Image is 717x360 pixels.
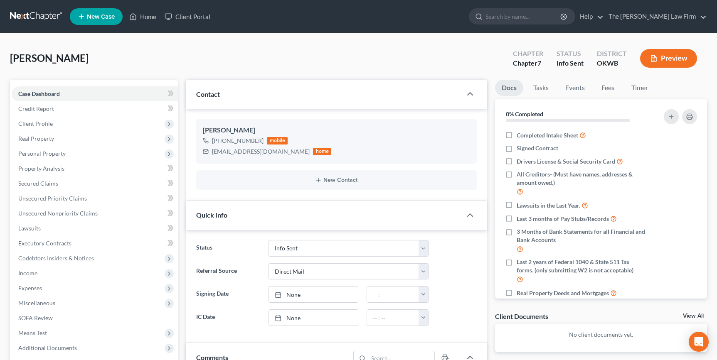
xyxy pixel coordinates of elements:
[640,49,697,68] button: Preview
[12,236,178,251] a: Executory Contracts
[595,80,621,96] a: Fees
[12,311,178,326] a: SOFA Review
[10,52,89,64] span: [PERSON_NAME]
[597,59,627,68] div: OKWB
[495,312,548,321] div: Client Documents
[269,287,358,302] a: None
[12,101,178,116] a: Credit Report
[495,80,523,96] a: Docs
[18,329,47,336] span: Means Test
[196,211,227,219] span: Quick Info
[18,255,94,262] span: Codebtors Insiders & Notices
[576,9,604,24] a: Help
[517,131,578,140] span: Completed Intake Sheet
[367,287,419,302] input: -- : --
[125,9,160,24] a: Home
[87,14,115,20] span: New Case
[18,90,60,97] span: Case Dashboard
[269,310,358,326] a: None
[18,299,55,306] span: Miscellaneous
[192,309,264,326] label: IC Date
[12,221,178,236] a: Lawsuits
[212,137,264,145] div: [PHONE_NUMBER]
[192,286,264,303] label: Signing Date
[18,165,64,172] span: Property Analysis
[12,161,178,176] a: Property Analysis
[604,9,707,24] a: The [PERSON_NAME] Law Firm
[267,137,288,144] div: mobile
[12,86,178,101] a: Case Dashboard
[18,195,87,202] span: Unsecured Priority Claims
[559,80,591,96] a: Events
[597,49,627,59] div: District
[192,263,264,280] label: Referral Source
[18,314,53,321] span: SOFA Review
[517,144,558,152] span: Signed Contract
[485,9,562,24] input: Search by name...
[557,49,584,59] div: Status
[517,157,615,166] span: Drivers License & Social Security Card
[160,9,214,24] a: Client Portal
[517,201,580,210] span: Lawsuits in the Last Year.
[18,210,98,217] span: Unsecured Nonpriority Claims
[537,59,541,67] span: 7
[625,80,655,96] a: Timer
[18,269,37,277] span: Income
[517,258,647,274] span: Last 2 years of Federal 1040 & State 511 Tax forms. (only submitting W2 is not acceptable)
[502,331,700,339] p: No client documents yet.
[313,148,331,155] div: home
[527,80,555,96] a: Tasks
[517,289,609,297] span: Real Property Deeds and Mortgages
[12,206,178,221] a: Unsecured Nonpriority Claims
[683,313,704,319] a: View All
[517,170,647,187] span: All Creditors- (Must have names, addresses & amount owed.)
[18,240,71,247] span: Executory Contracts
[12,191,178,206] a: Unsecured Priority Claims
[18,120,53,127] span: Client Profile
[557,59,584,68] div: Info Sent
[192,240,264,257] label: Status
[517,228,647,244] span: 3 Months of Bank Statements for all Financial and Bank Accounts
[203,125,470,135] div: [PERSON_NAME]
[18,105,54,112] span: Credit Report
[212,147,310,156] div: [EMAIL_ADDRESS][DOMAIN_NAME]
[12,176,178,191] a: Secured Claims
[506,110,543,118] strong: 0% Completed
[18,180,58,187] span: Secured Claims
[18,344,77,351] span: Additional Documents
[367,310,419,326] input: -- : --
[203,177,470,184] button: New Contact
[513,59,543,68] div: Chapter
[18,284,42,291] span: Expenses
[18,150,66,157] span: Personal Property
[18,225,41,232] span: Lawsuits
[513,49,543,59] div: Chapter
[18,135,54,142] span: Real Property
[689,332,709,352] div: Open Intercom Messenger
[196,90,220,98] span: Contact
[517,215,609,223] span: Last 3 months of Pay Stubs/Records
